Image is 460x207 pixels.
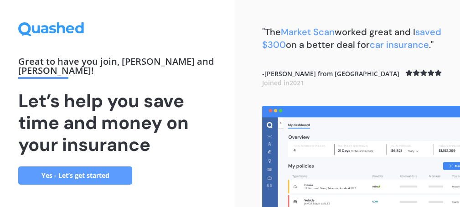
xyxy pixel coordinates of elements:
[262,26,441,51] span: saved $300
[262,78,304,87] span: Joined in 2021
[262,26,441,51] b: "The worked great and I on a better deal for ."
[281,26,335,38] span: Market Scan
[262,69,399,87] b: - [PERSON_NAME] from [GEOGRAPHIC_DATA]
[18,90,217,155] h1: Let’s help you save time and money on your insurance
[18,166,132,185] a: Yes - Let’s get started
[18,57,217,79] div: Great to have you join , [PERSON_NAME] and [PERSON_NAME] !
[370,39,429,51] span: car insurance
